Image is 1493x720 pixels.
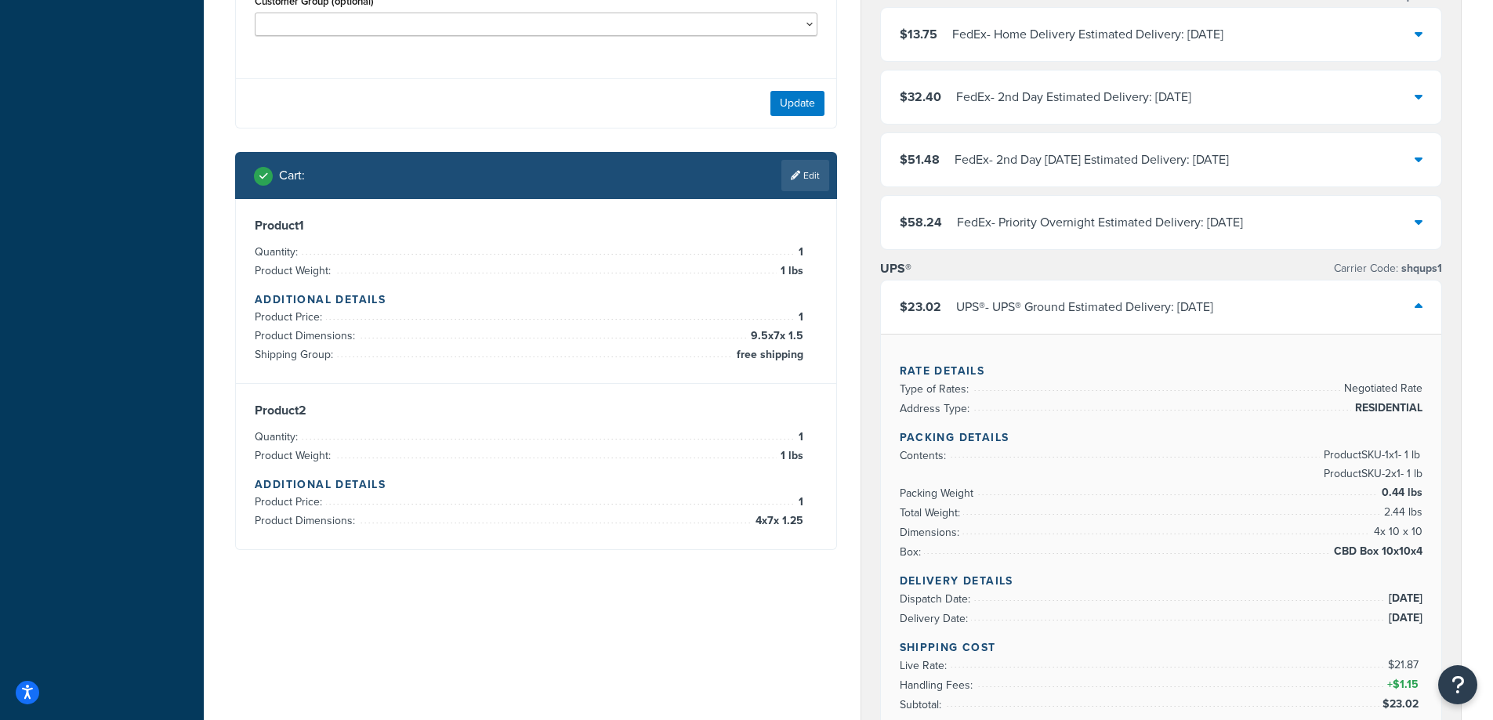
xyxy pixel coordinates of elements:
[795,243,803,262] span: 1
[900,544,925,560] span: Box:
[880,261,911,277] h3: UPS®
[255,512,359,529] span: Product Dimensions:
[900,88,941,106] span: $32.40
[777,447,803,465] span: 1 lbs
[795,308,803,327] span: 1
[1351,399,1422,418] span: RESIDENTIAL
[900,573,1423,589] h4: Delivery Details
[900,505,964,521] span: Total Weight:
[900,524,963,541] span: Dimensions:
[1385,609,1422,628] span: [DATE]
[900,639,1423,656] h4: Shipping Cost
[957,212,1243,233] div: FedEx - Priority Overnight Estimated Delivery: [DATE]
[733,346,803,364] span: free shipping
[255,476,817,493] h4: Additional Details
[955,149,1229,171] div: FedEx - 2nd Day [DATE] Estimated Delivery: [DATE]
[1384,675,1422,694] span: +
[900,363,1423,379] h4: Rate Details
[255,447,335,464] span: Product Weight:
[255,429,302,445] span: Quantity:
[1382,696,1422,712] span: $23.02
[900,591,974,607] span: Dispatch Date:
[900,381,973,397] span: Type of Rates:
[1380,503,1422,522] span: 2.44 lbs
[255,327,359,344] span: Product Dimensions:
[781,160,829,191] a: Edit
[795,493,803,512] span: 1
[1320,446,1422,483] span: Product SKU-1 x 1 - 1 lb Product SKU-2 x 1 - 1 lb
[1340,379,1422,398] span: Negotiated Rate
[747,327,803,346] span: 9.5 x 7 x 1.5
[952,24,1223,45] div: FedEx - Home Delivery Estimated Delivery: [DATE]
[255,291,817,308] h4: Additional Details
[1398,260,1442,277] span: shqups1
[900,298,941,316] span: $23.02
[255,346,337,363] span: Shipping Group:
[900,213,942,231] span: $58.24
[900,150,940,168] span: $51.48
[255,309,326,325] span: Product Price:
[255,262,335,279] span: Product Weight:
[255,218,817,233] h3: Product 1
[255,403,817,418] h3: Product 2
[900,677,977,693] span: Handling Fees:
[900,25,937,43] span: $13.75
[900,485,977,501] span: Packing Weight
[956,86,1191,108] div: FedEx - 2nd Day Estimated Delivery: [DATE]
[752,512,803,530] span: 4 x 7 x 1.25
[279,168,305,183] h2: Cart :
[795,428,803,447] span: 1
[900,447,950,464] span: Contents:
[1378,483,1422,502] span: 0.44 lbs
[1334,258,1442,280] p: Carrier Code:
[255,244,302,260] span: Quantity:
[1330,542,1422,561] span: CBD Box 10x10x4
[1393,676,1422,693] span: $1.15
[1385,589,1422,608] span: [DATE]
[900,696,945,713] span: Subtotal:
[956,296,1213,318] div: UPS® - UPS® Ground Estimated Delivery: [DATE]
[1438,665,1477,704] button: Open Resource Center
[770,91,824,116] button: Update
[900,657,951,674] span: Live Rate:
[777,262,803,280] span: 1 lbs
[1388,657,1422,673] span: $21.87
[255,494,326,510] span: Product Price:
[900,610,972,627] span: Delivery Date:
[1370,523,1422,541] span: 4 x 10 x 10
[900,400,973,417] span: Address Type:
[900,429,1423,446] h4: Packing Details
